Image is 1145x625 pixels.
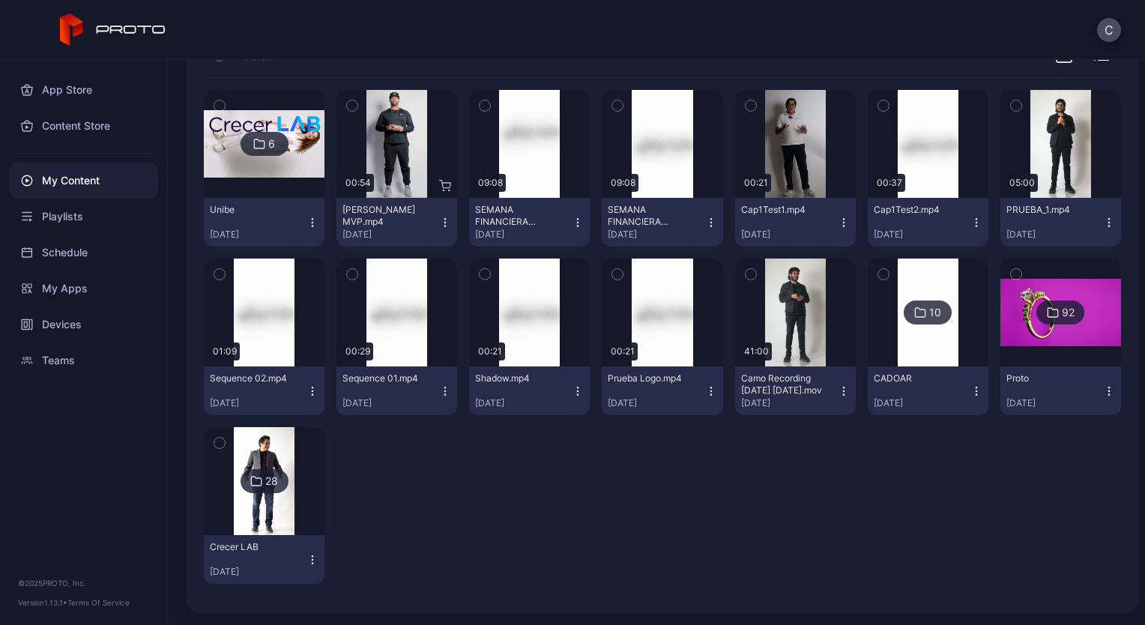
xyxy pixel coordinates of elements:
div: Crecer LAB [210,541,292,553]
div: Albert Pujols MVP.mp4 [342,204,425,228]
div: [DATE] [210,229,306,241]
div: Sequence 02.mp4 [210,372,292,384]
button: Cap1Test2.mp4[DATE] [868,198,988,247]
button: Crecer LAB[DATE] [204,535,324,584]
div: 28 [265,474,278,488]
div: [DATE] [874,397,970,409]
div: Cap1Test1.mp4 [741,204,824,216]
div: [DATE] [342,397,439,409]
div: Cap1Test2.mp4 [874,204,956,216]
div: PRUEBA_1.mp4 [1006,204,1089,216]
a: Schedule [9,235,158,271]
a: Teams [9,342,158,378]
div: Unibe [210,204,292,216]
div: Proto [1006,372,1089,384]
button: SEMANA FINANCIERA 4K_2.mp4[DATE] [469,198,590,247]
div: [DATE] [1006,229,1103,241]
div: © 2025 PROTO, Inc. [18,577,149,589]
div: [DATE] [741,229,838,241]
a: App Store [9,72,158,108]
div: 92 [1062,306,1075,319]
button: CADOAR[DATE] [868,366,988,415]
button: PRUEBA_1.mp4[DATE] [1000,198,1121,247]
button: Sequence 01.mp4[DATE] [336,366,457,415]
div: CADOAR [874,372,956,384]
div: SEMANA FINANCIERA 4K_2.mp4 [475,204,558,228]
div: Sequence 01.mp4 [342,372,425,384]
button: Camo Recording [DATE] [DATE].mov[DATE] [735,366,856,415]
button: Cap1Test1.mp4[DATE] [735,198,856,247]
a: My Content [9,163,158,199]
div: Shadow.mp4 [475,372,558,384]
a: Terms Of Service [67,598,130,607]
a: Content Store [9,108,158,144]
button: [PERSON_NAME] MVP.mp4[DATE] [336,198,457,247]
div: [DATE] [210,566,306,578]
div: 6 [268,137,275,151]
div: Prueba Logo.mp4 [608,372,690,384]
div: [DATE] [475,397,572,409]
button: Prueba Logo.mp4[DATE] [602,366,722,415]
button: Proto[DATE] [1000,366,1121,415]
button: Unibe[DATE] [204,198,324,247]
div: [DATE] [1006,397,1103,409]
div: [DATE] [210,397,306,409]
div: [DATE] [741,397,838,409]
button: Shadow.mp4[DATE] [469,366,590,415]
button: SEMANA FINANCIERA 4K.mp4[DATE] [602,198,722,247]
a: Devices [9,307,158,342]
span: Version 1.13.1 • [18,598,67,607]
div: [DATE] [608,397,704,409]
div: [DATE] [475,229,572,241]
button: C [1097,18,1121,42]
a: Playlists [9,199,158,235]
div: [DATE] [874,229,970,241]
div: [DATE] [608,229,704,241]
a: My Apps [9,271,158,307]
div: Camo Recording 2024-12-05 18-09-26.mov [741,372,824,396]
button: Sequence 02.mp4[DATE] [204,366,324,415]
div: [DATE] [342,229,439,241]
div: 10 [929,306,941,319]
div: SEMANA FINANCIERA 4K.mp4 [608,204,690,228]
